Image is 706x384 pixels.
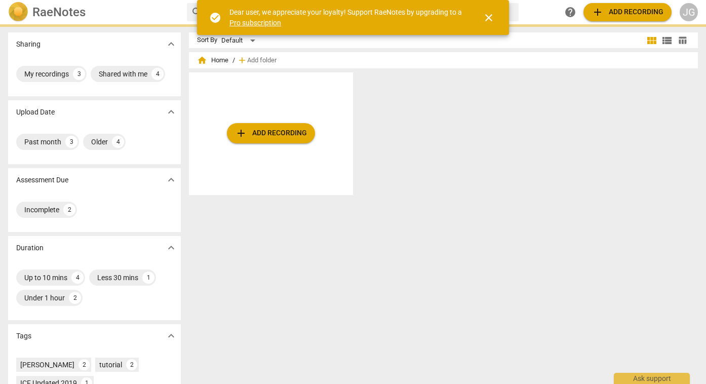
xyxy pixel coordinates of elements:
div: Ask support [614,373,690,384]
div: 4 [112,136,124,148]
button: Table view [675,33,690,48]
div: Default [221,32,259,49]
div: Older [91,137,108,147]
button: Show more [164,240,179,255]
button: List view [659,33,675,48]
button: Close [477,6,501,30]
button: Show more [164,104,179,120]
span: / [232,57,235,64]
span: add [237,55,247,65]
img: Logo [8,2,28,22]
a: LogoRaeNotes [8,2,179,22]
span: expand_more [165,106,177,118]
div: 3 [73,68,85,80]
div: Dear user, we appreciate your loyalty! Support RaeNotes by upgrading to a [229,7,464,28]
div: 2 [79,359,90,370]
div: 4 [71,272,84,284]
span: expand_more [165,174,177,186]
span: help [564,6,576,18]
div: Up to 10 mins [24,273,67,283]
a: Pro subscription [229,19,281,27]
p: Tags [16,331,31,341]
span: check_circle [209,12,221,24]
span: Home [197,55,228,65]
div: Shared with me [99,69,147,79]
div: tutorial [99,360,122,370]
span: view_list [661,34,673,47]
a: Help [561,3,579,21]
button: Upload [583,3,672,21]
button: Show more [164,172,179,187]
div: 2 [126,359,137,370]
div: 2 [69,292,81,304]
span: expand_more [165,38,177,50]
span: Add recording [592,6,663,18]
div: Under 1 hour [24,293,65,303]
button: Show more [164,328,179,343]
span: table_chart [678,35,687,45]
div: Less 30 mins [97,273,138,283]
span: Add recording [235,127,307,139]
div: Sort By [197,36,217,44]
span: expand_more [165,330,177,342]
p: Duration [16,243,44,253]
h2: RaeNotes [32,5,86,19]
div: 1 [142,272,154,284]
div: 2 [63,204,75,216]
button: Upload [227,123,315,143]
div: My recordings [24,69,69,79]
button: Tile view [644,33,659,48]
div: Incomplete [24,205,59,215]
p: Upload Date [16,107,55,118]
div: Past month [24,137,61,147]
button: JG [680,3,698,21]
span: add [235,127,247,139]
span: add [592,6,604,18]
p: Assessment Due [16,175,68,185]
span: view_module [646,34,658,47]
p: Sharing [16,39,41,50]
div: [PERSON_NAME] [20,360,74,370]
span: search [191,6,203,18]
span: expand_more [165,242,177,254]
div: 4 [151,68,164,80]
button: Show more [164,36,179,52]
span: close [483,12,495,24]
span: home [197,55,207,65]
div: 3 [65,136,77,148]
span: Add folder [247,57,277,64]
